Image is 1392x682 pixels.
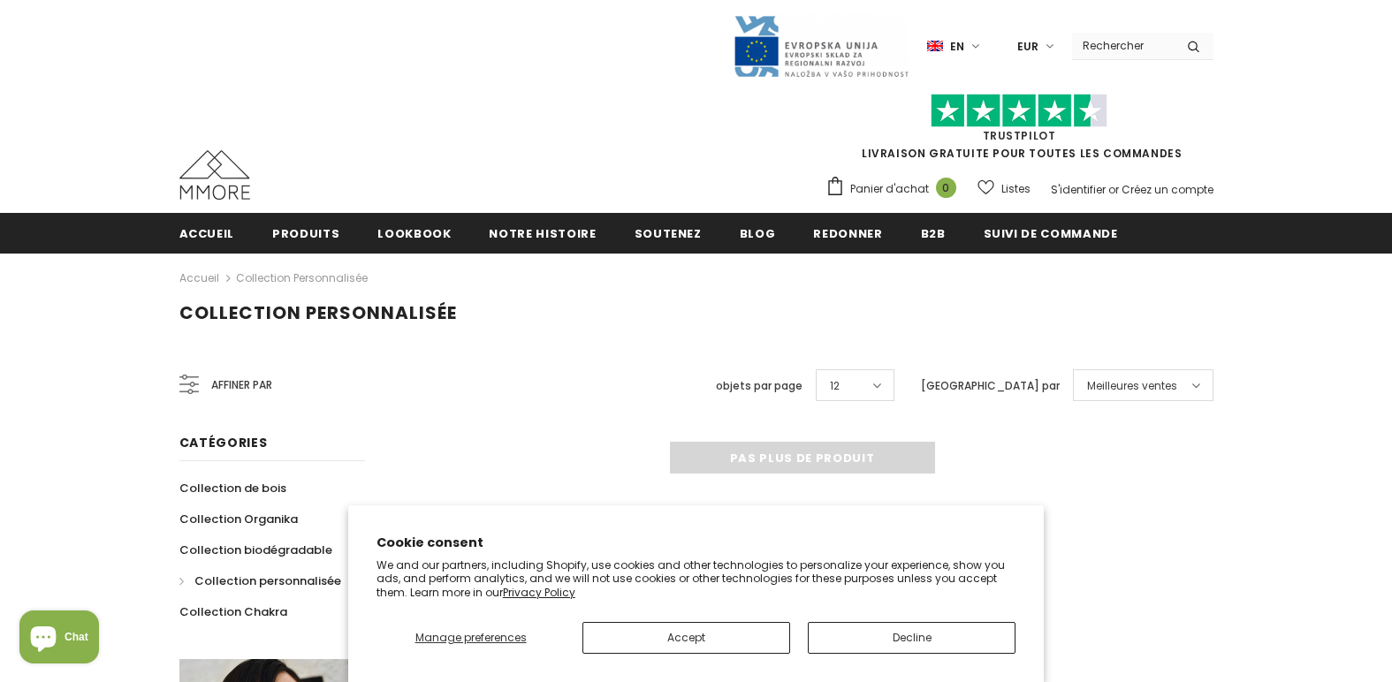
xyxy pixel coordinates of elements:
[983,128,1056,143] a: TrustPilot
[1017,38,1038,56] span: EUR
[1072,33,1174,58] input: Search Site
[927,39,943,54] img: i-lang-1.png
[921,213,946,253] a: B2B
[1087,377,1177,395] span: Meilleures ventes
[179,268,219,289] a: Accueil
[931,94,1107,128] img: Faites confiance aux étoiles pilotes
[179,480,286,496] span: Collection de bois
[179,300,457,325] span: Collection personnalisée
[977,173,1031,204] a: Listes
[740,225,776,242] span: Blog
[179,534,332,565] a: Collection biodégradable
[813,225,882,242] span: Redonner
[830,377,840,395] span: 12
[635,213,702,253] a: soutenez
[179,511,298,527] span: Collection Organika
[179,473,286,504] a: Collection de bois
[377,534,1016,552] h2: Cookie consent
[236,270,368,285] a: Collection personnalisée
[179,504,298,534] a: Collection Organika
[272,213,339,253] a: Produits
[179,565,341,596] a: Collection personnalisée
[489,225,596,242] span: Notre histoire
[921,377,1060,395] label: [GEOGRAPHIC_DATA] par
[733,38,909,53] a: Javni Razpis
[582,622,790,654] button: Accept
[716,377,802,395] label: objets par page
[179,434,268,451] span: Catégories
[179,542,332,558] span: Collection biodégradable
[1122,182,1213,197] a: Créez un compte
[825,176,965,202] a: Panier d'achat 0
[489,213,596,253] a: Notre histoire
[14,610,104,668] inbox-online-store-chat: Shopify online store chat
[377,225,451,242] span: Lookbook
[179,596,287,627] a: Collection Chakra
[950,38,964,56] span: en
[211,375,272,395] span: Affiner par
[733,14,909,79] img: Javni Razpis
[179,150,250,200] img: Cas MMORE
[813,213,882,253] a: Redonner
[635,225,702,242] span: soutenez
[1051,182,1106,197] a: S'identifier
[825,102,1213,161] span: LIVRAISON GRATUITE POUR TOUTES LES COMMANDES
[377,622,566,654] button: Manage preferences
[179,225,235,242] span: Accueil
[179,213,235,253] a: Accueil
[179,603,287,620] span: Collection Chakra
[194,572,341,589] span: Collection personnalisée
[921,225,946,242] span: B2B
[984,225,1118,242] span: Suivi de commande
[415,630,527,645] span: Manage preferences
[1108,182,1119,197] span: or
[377,213,451,253] a: Lookbook
[740,213,776,253] a: Blog
[377,558,1016,600] p: We and our partners, including Shopify, use cookies and other technologies to personalize your ex...
[1001,180,1031,198] span: Listes
[503,585,575,600] a: Privacy Policy
[984,213,1118,253] a: Suivi de commande
[272,225,339,242] span: Produits
[808,622,1015,654] button: Decline
[936,178,956,198] span: 0
[850,180,929,198] span: Panier d'achat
